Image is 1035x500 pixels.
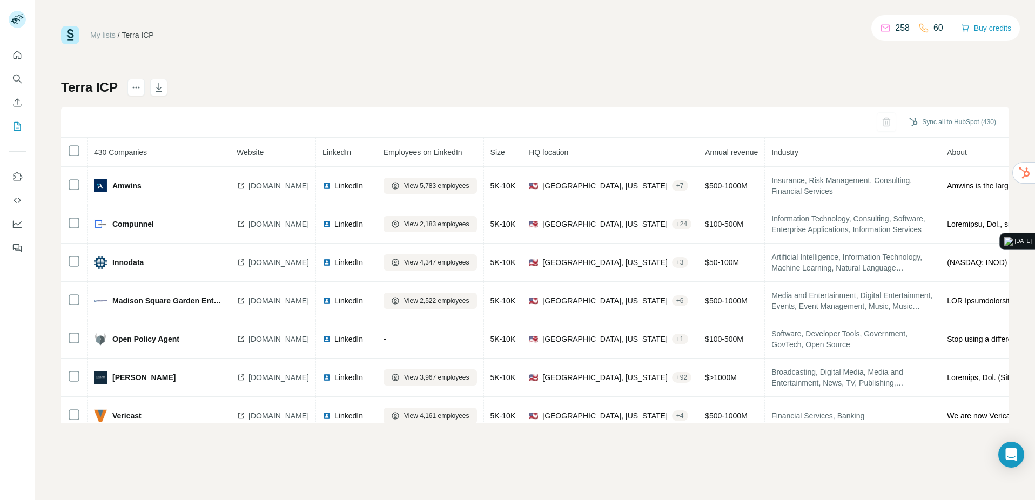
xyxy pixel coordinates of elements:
span: [DOMAIN_NAME] [248,410,309,421]
span: Vericast [112,410,142,421]
span: View 2,522 employees [404,296,469,306]
img: LinkedIn logo [322,335,331,343]
span: LinkedIn [334,372,363,383]
span: Open Policy Agent [112,334,179,344]
p: 258 [895,22,910,35]
img: Surfe Logo [61,26,79,44]
span: Insurance, Risk Management, Consulting, Financial Services [771,175,933,197]
span: 🇺🇸 [529,334,538,344]
span: View 4,161 employees [404,411,469,421]
span: 🇺🇸 [529,219,538,229]
span: [DOMAIN_NAME] [248,257,309,268]
span: [GEOGRAPHIC_DATA], [US_STATE] [542,334,668,344]
button: My lists [9,117,26,136]
span: Annual revenue [705,148,758,157]
span: 🇺🇸 [529,410,538,421]
img: LinkedIn logo [322,258,331,267]
span: [GEOGRAPHIC_DATA], [US_STATE] [542,410,668,421]
span: $ 100-500M [705,220,743,228]
span: Madison Square Garden Entertainment Corp. [112,295,223,306]
span: View 5,783 employees [404,181,469,191]
span: 5K-10K [490,296,516,305]
span: 5K-10K [490,181,516,190]
span: [PERSON_NAME] [112,372,176,383]
span: 🇺🇸 [529,180,538,191]
span: [DOMAIN_NAME] [248,180,309,191]
button: Dashboard [9,214,26,234]
div: Terra ICP [122,30,154,40]
span: Information Technology, Consulting, Software, Enterprise Applications, Information Services [771,213,933,235]
p: 60 [933,22,943,35]
button: Use Surfe API [9,191,26,210]
span: 🇺🇸 [529,295,538,306]
span: About [947,148,967,157]
img: company-logo [94,409,107,422]
span: $ 50-100M [705,258,739,267]
a: My lists [90,31,116,39]
button: View 4,347 employees [384,254,477,271]
span: View 2,183 employees [404,219,469,229]
span: Broadcasting, Digital Media, Media and Entertainment, News, TV, Publishing, Advertising Platforms [771,367,933,388]
img: LinkedIn logo [322,181,331,190]
span: [DOMAIN_NAME] [248,219,309,229]
span: 5K-10K [490,335,516,343]
span: View 4,347 employees [404,258,469,267]
div: + 1 [672,334,688,344]
span: $ 500-1000M [705,181,748,190]
span: Employees on LinkedIn [384,148,462,157]
div: Open Intercom Messenger [998,442,1024,468]
img: company-logo [94,256,107,269]
button: Enrich CSV [9,93,26,112]
img: logo [1004,237,1013,246]
span: LinkedIn [334,180,363,191]
span: 5K-10K [490,258,516,267]
button: View 2,183 employees [384,216,477,232]
span: Industry [771,148,798,157]
span: Amwins [112,180,142,191]
img: LinkedIn logo [322,220,331,228]
button: View 5,783 employees [384,178,477,194]
button: Buy credits [961,21,1011,36]
span: Software, Developer Tools, Government, GovTech, Open Source [771,328,933,350]
span: Innodata [112,257,144,268]
span: $ >1000M [705,373,737,382]
button: View 4,161 employees [384,408,477,424]
img: LinkedIn logo [322,411,331,420]
li: / [118,30,120,40]
span: LinkedIn [322,148,351,157]
button: actions [127,79,145,96]
div: + 6 [672,296,688,306]
span: LinkedIn [334,219,363,229]
img: company-logo [94,218,107,231]
div: + 24 [672,219,691,229]
div: + 4 [672,411,688,421]
span: $ 500-1000M [705,296,748,305]
span: [GEOGRAPHIC_DATA], [US_STATE] [542,219,668,229]
div: + 92 [672,373,691,382]
span: Financial Services, Banking [771,410,933,421]
span: 5K-10K [490,373,516,382]
span: View 3,967 employees [404,373,469,382]
button: View 2,522 employees [384,293,477,309]
span: Artificial Intelligence, Information Technology, Machine Learning, Natural Language Processing, S... [771,252,933,273]
span: Compunnel [112,219,154,229]
span: 🇺🇸 [529,372,538,383]
span: 🇺🇸 [529,257,538,268]
span: LinkedIn [334,334,363,344]
img: LinkedIn logo [322,296,331,305]
span: 5K-10K [490,220,516,228]
span: HQ location [529,148,568,157]
span: 5K-10K [490,411,516,420]
span: [GEOGRAPHIC_DATA], [US_STATE] [542,180,668,191]
span: [DOMAIN_NAME] [248,295,309,306]
button: Search [9,69,26,89]
div: + 7 [672,181,688,191]
img: LinkedIn logo [322,373,331,382]
span: Website [237,148,264,157]
span: Size [490,148,505,157]
span: [GEOGRAPHIC_DATA], [US_STATE] [542,257,668,268]
span: Media and Entertainment, Digital Entertainment, Events, Event Management, Music, Music Venues, Co... [771,290,933,312]
button: Feedback [9,238,26,258]
span: [DOMAIN_NAME] [248,334,309,344]
span: [DOMAIN_NAME] [248,372,309,383]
